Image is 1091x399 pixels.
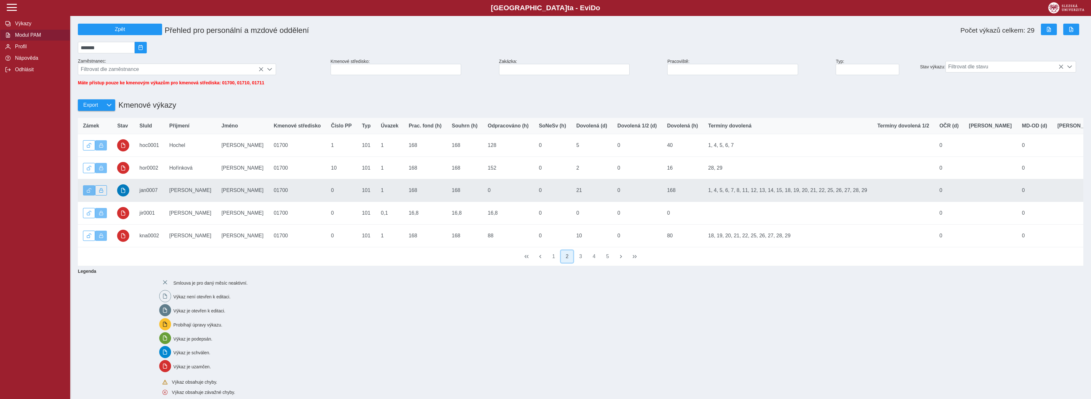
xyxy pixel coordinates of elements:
[216,134,269,157] td: [PERSON_NAME]
[934,179,964,202] td: 0
[939,123,959,129] span: OČR (d)
[274,123,321,129] span: Kmenové středisko
[169,123,190,129] span: Příjmení
[548,250,560,263] button: 1
[173,336,212,341] span: Výkaz je podepsán.
[13,55,65,61] span: Nápověda
[934,157,964,179] td: 0
[404,157,447,179] td: 168
[13,21,65,27] span: Výkazy
[269,157,326,179] td: 01700
[703,179,872,202] td: 1, 4, 5, 6, 7, 8, 11, 12, 13, 14, 15, 18, 19, 20, 21, 22, 25, 26, 27, 28, 29
[331,123,352,129] span: Číslo PP
[934,134,964,157] td: 0
[534,179,571,202] td: 0
[1022,123,1047,129] span: MD-OD (d)
[357,134,376,157] td: 101
[575,250,587,263] button: 3
[95,140,107,150] button: Výkaz uzamčen.
[703,224,872,247] td: 18, 19, 20, 21, 22, 25, 26, 27, 28, 29
[376,224,403,247] td: 1
[216,224,269,247] td: [PERSON_NAME]
[135,42,147,53] button: 2025/08
[164,157,217,179] td: Hořínková
[1041,24,1057,35] button: Export do Excelu
[173,350,210,355] span: Výkaz je schválen.
[269,134,326,157] td: 01700
[917,58,1086,75] div: Stav výkazu:
[483,179,534,202] td: 0
[357,202,376,225] td: 101
[134,134,164,157] td: hoc0001
[134,202,164,225] td: jir0001
[134,179,164,202] td: jan0007
[571,157,612,179] td: 2
[81,27,159,32] span: Zpět
[164,202,217,225] td: [PERSON_NAME]
[612,202,662,225] td: 0
[447,134,483,157] td: 168
[19,4,1072,12] b: [GEOGRAPHIC_DATA] a - Evi
[539,123,566,129] span: SoNeSv (h)
[534,224,571,247] td: 0
[567,4,569,12] span: t
[326,224,357,247] td: 0
[1017,179,1052,202] td: 0
[665,56,833,78] div: Pracoviště:
[667,123,698,129] span: Dovolená (h)
[173,308,225,313] span: Výkaz je otevřen k editaci.
[326,134,357,157] td: 1
[404,224,447,247] td: 168
[326,202,357,225] td: 0
[117,207,129,219] button: uzamčeno
[221,123,238,129] span: Jméno
[833,56,917,78] div: Typ:
[173,294,230,299] span: Výkaz není otevřen k editaci.
[216,157,269,179] td: [PERSON_NAME]
[602,250,614,263] button: 5
[703,157,872,179] td: 28, 29
[326,179,357,202] td: 0
[78,64,264,75] span: Filtrovat dle zaměstnance
[216,179,269,202] td: [PERSON_NAME]
[376,202,403,225] td: 0,1
[447,179,483,202] td: 168
[117,230,129,242] button: uzamčeno
[134,157,164,179] td: hor0002
[483,134,534,157] td: 128
[1048,2,1084,13] img: logo_web_su.png
[561,250,573,263] button: 2
[216,202,269,225] td: [PERSON_NAME]
[571,224,612,247] td: 10
[75,56,328,78] div: Zaměstnanec:
[588,250,600,263] button: 4
[83,102,98,108] span: Export
[612,224,662,247] td: 0
[173,280,248,285] span: Smlouva je pro daný měsíc neaktivní.
[1063,24,1079,35] button: Export do PDF
[357,179,376,202] td: 101
[117,123,128,129] span: Stav
[934,202,964,225] td: 0
[164,224,217,247] td: [PERSON_NAME]
[78,99,103,111] button: Export
[83,231,95,241] button: Odemknout výkaz.
[326,157,357,179] td: 10
[497,56,665,78] div: Zakázka:
[164,179,217,202] td: [PERSON_NAME]
[534,202,571,225] td: 0
[1017,157,1052,179] td: 0
[483,157,534,179] td: 152
[1017,202,1052,225] td: 0
[328,56,497,78] div: Kmenové středisko:
[83,208,95,218] button: Odemknout výkaz.
[162,23,668,37] h1: Přehled pro personální a mzdové oddělení
[173,322,222,327] span: Probíhají úpravy výkazu.
[662,134,703,157] td: 40
[452,123,478,129] span: Souhrn (h)
[1017,134,1052,157] td: 0
[488,123,529,129] span: Odpracováno (h)
[447,224,483,247] td: 168
[75,266,1081,276] b: Legenda
[969,123,1012,129] span: [PERSON_NAME]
